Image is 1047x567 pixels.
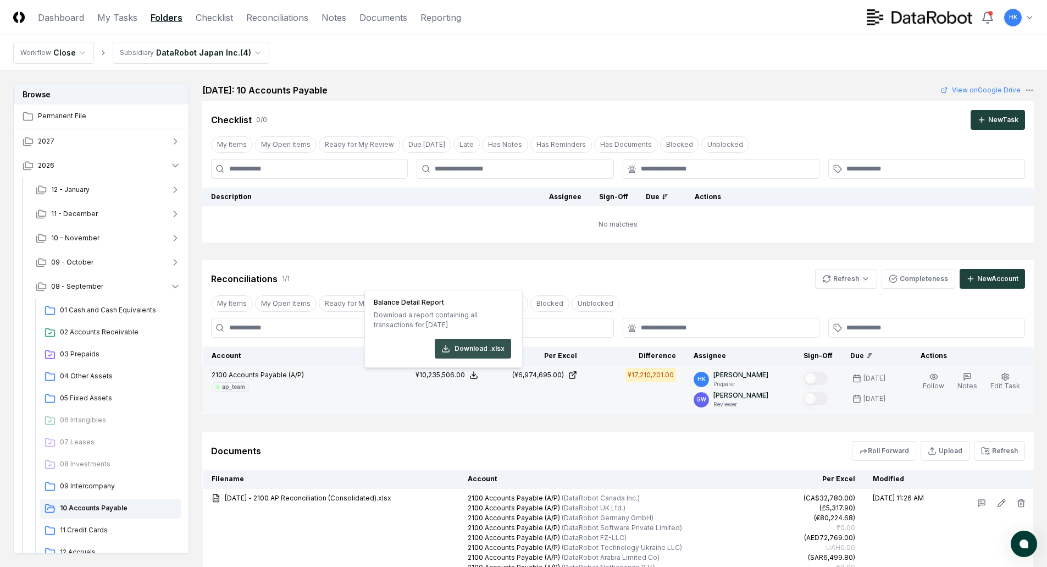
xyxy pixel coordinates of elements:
[282,274,290,284] div: 1 / 1
[468,503,756,513] div: 2100 Accounts Payable (A/P)
[562,543,682,552] span: ( DataRobot Technology Ukraine LLC )
[512,370,564,380] div: (¥6,974,695.00)
[319,295,400,312] button: Ready for My Review
[374,310,511,330] p: Download a report containing all transactions for [DATE]
[402,136,451,153] button: Due Today
[685,346,795,366] th: Assignee
[40,301,181,321] a: 01 Cash and Cash Equivalents
[1009,13,1017,21] span: HK
[572,295,619,312] button: Unblocked
[255,295,317,312] button: My Open Items
[468,523,756,533] div: 2100 Accounts Payable (A/P)
[51,233,99,243] span: 10 - November
[487,346,586,366] th: Per Excel
[222,383,245,391] div: ap_team
[815,269,877,289] button: Refresh
[482,136,528,153] button: Has Notes
[97,11,137,24] a: My Tasks
[837,523,855,533] div: ₹0.00
[60,459,176,469] span: 08 Investments
[804,392,828,405] button: Mark complete
[713,400,768,409] p: Reviewer
[40,477,181,497] a: 09 Intercompany
[530,295,569,312] button: Blocked
[864,470,948,489] th: Modified
[696,395,706,404] span: GW
[60,503,176,513] span: 10 Accounts Payable
[40,323,181,343] a: 02 Accounts Receivable
[13,42,269,64] nav: breadcrumb
[211,295,253,312] button: My Items
[203,470,459,489] th: Filename
[453,136,480,153] button: Late
[211,444,261,458] div: Documents
[319,136,400,153] button: Ready for My Review
[586,346,685,366] th: Difference
[971,110,1025,130] button: NewTask
[804,533,855,543] div: (AED72,769.00)
[40,389,181,409] a: 05 Fixed Assets
[468,493,756,503] div: 2100 Accounts Payable (A/P)
[60,305,176,315] span: 01 Cash and Cash Equivalents
[562,533,627,542] span: ( DataRobot FZ-LLC )
[628,370,674,380] div: ¥17,210,201.00
[20,48,51,58] div: Workflow
[974,441,1025,461] button: Refresh
[957,382,977,390] span: Notes
[40,543,181,563] a: 12 Accruals
[468,553,756,563] div: 2100 Accounts Payable (A/P)
[1003,8,1023,27] button: HK
[60,327,176,337] span: 02 Accounts Receivable
[594,136,658,153] button: Has Documents
[562,514,653,522] span: ( DataRobot Germany GmbH )
[765,470,864,489] th: Per Excel
[826,543,855,553] div: UAH0.00
[701,136,749,153] button: Unblocked
[960,269,1025,289] button: NewAccount
[921,370,946,393] button: Follow
[988,370,1022,393] button: Edit Task
[246,11,308,24] a: Reconciliations
[60,437,176,447] span: 07 Leases
[795,346,841,366] th: Sign-Off
[459,470,765,489] th: Account
[51,185,90,195] span: 12 - January
[120,48,154,58] div: Subsidiary
[322,11,346,24] a: Notes
[202,188,540,206] th: Description
[211,136,253,153] button: My Items
[27,250,190,274] button: 09 - October
[27,226,190,250] button: 10 - November
[40,367,181,387] a: 04 Other Assets
[374,299,511,306] h4: Balance Detail Report
[713,380,768,388] p: Preparer
[562,494,640,502] span: ( DataRobot Canada Inc. )
[202,84,328,97] h2: [DATE]: 10 Accounts Payable
[256,115,267,125] div: 0 / 0
[416,370,478,380] button: ¥10,235,506.00
[51,282,103,291] span: 08 - September
[562,504,625,512] span: ( DataRobot UK Ltd. )
[27,202,190,226] button: 11 - December
[40,499,181,519] a: 10 Accounts Payable
[808,553,855,563] div: (SAR6,499.80)
[51,257,93,267] span: 09 - October
[212,493,450,503] a: [DATE] - 2100 AP Reconciliation (Consolidated).xlsx
[40,521,181,541] a: 11 Credit Cards
[468,513,756,523] div: 2100 Accounts Payable (A/P)
[60,349,176,359] span: 03 Prepaids
[14,104,190,129] a: Permanent File
[814,513,855,523] div: (€80,224.68)
[1011,531,1037,557] button: atlas-launcher
[540,188,590,206] th: Assignee
[416,370,465,380] div: ¥10,235,506.00
[211,272,278,285] div: Reconciliations
[435,339,511,359] button: Download .xlsx
[38,11,84,24] a: Dashboard
[27,178,190,202] button: 12 - January
[713,370,768,380] p: [PERSON_NAME]
[60,415,176,425] span: 06 Intangibles
[60,393,176,403] span: 05 Fixed Assets
[882,269,955,289] button: Completeness
[212,371,227,379] span: 2100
